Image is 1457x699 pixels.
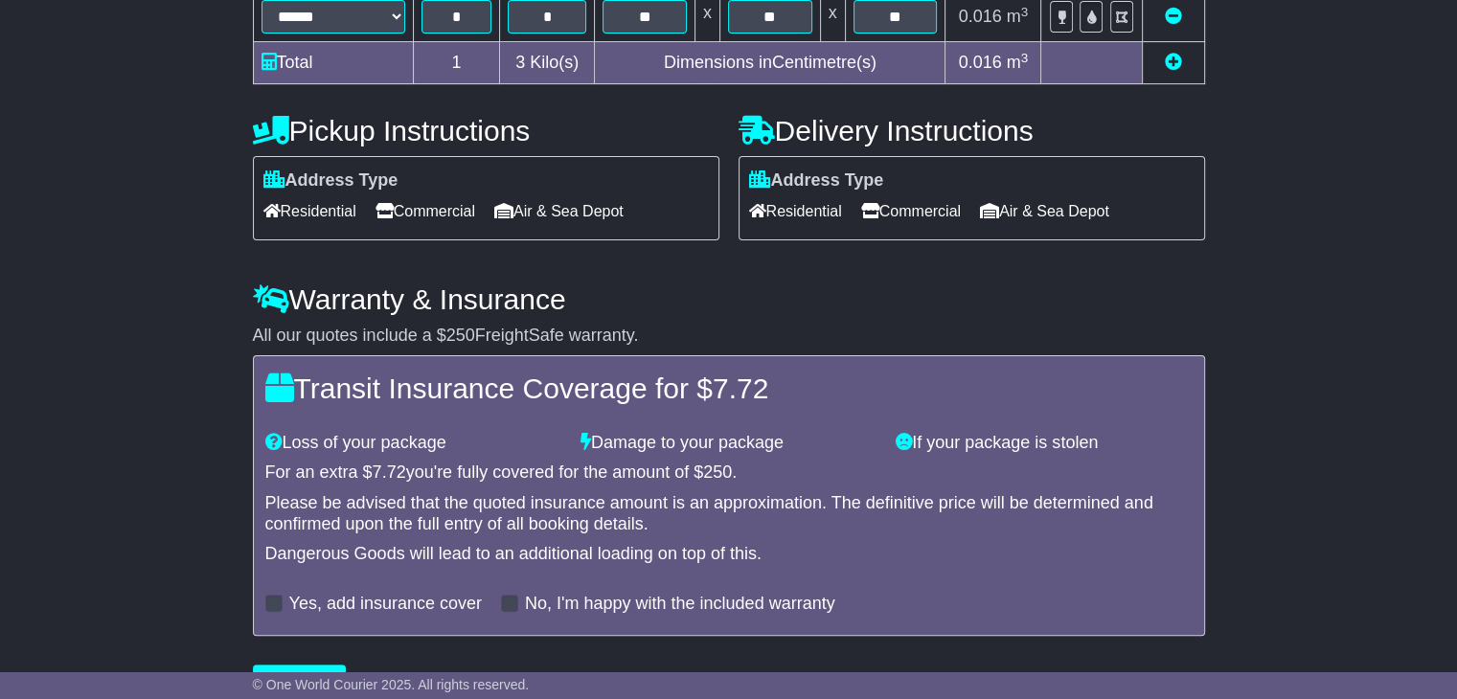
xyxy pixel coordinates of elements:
[1007,7,1029,26] span: m
[886,433,1201,454] div: If your package is stolen
[959,53,1002,72] span: 0.016
[494,196,624,226] span: Air & Sea Depot
[265,462,1193,484] div: For an extra $ you're fully covered for the amount of $ .
[571,433,886,454] div: Damage to your package
[263,196,356,226] span: Residential
[1165,7,1182,26] a: Remove this item
[265,493,1193,534] div: Please be advised that the quoted insurance amount is an approximation. The definitive price will...
[253,115,719,147] h4: Pickup Instructions
[515,53,525,72] span: 3
[413,42,500,84] td: 1
[265,544,1193,565] div: Dangerous Goods will lead to an additional loading on top of this.
[749,170,884,192] label: Address Type
[1021,5,1029,19] sup: 3
[1165,53,1182,72] a: Add new item
[289,594,482,615] label: Yes, add insurance cover
[446,326,475,345] span: 250
[253,665,347,698] button: Get Quotes
[713,372,768,404] span: 7.72
[703,462,732,482] span: 250
[373,462,406,482] span: 7.72
[739,115,1205,147] h4: Delivery Instructions
[1007,53,1029,72] span: m
[263,170,398,192] label: Address Type
[256,433,571,454] div: Loss of your package
[265,372,1193,404] h4: Transit Insurance Coverage for $
[376,196,475,226] span: Commercial
[525,594,835,615] label: No, I'm happy with the included warranty
[595,42,945,84] td: Dimensions in Centimetre(s)
[253,677,530,692] span: © One World Courier 2025. All rights reserved.
[861,196,961,226] span: Commercial
[749,196,842,226] span: Residential
[1021,51,1029,65] sup: 3
[253,42,413,84] td: Total
[253,283,1205,315] h4: Warranty & Insurance
[959,7,1002,26] span: 0.016
[253,326,1205,347] div: All our quotes include a $ FreightSafe warranty.
[500,42,595,84] td: Kilo(s)
[980,196,1109,226] span: Air & Sea Depot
